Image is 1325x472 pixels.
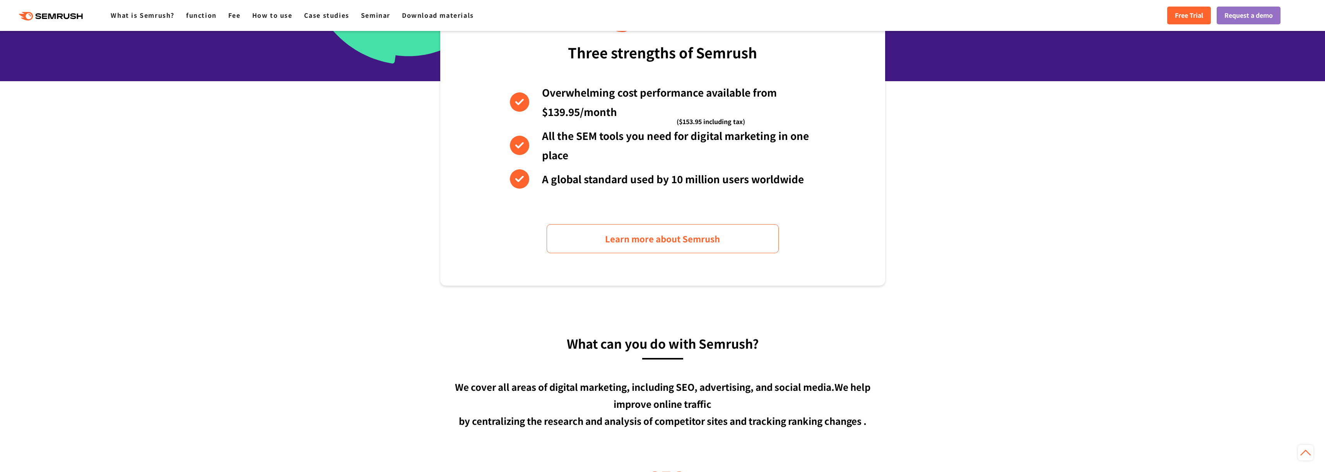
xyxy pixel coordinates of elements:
[1224,10,1273,20] font: Request a demo
[361,10,390,20] a: Seminar
[111,10,174,20] a: What is Semrush?
[605,232,720,245] font: Learn more about Semrush
[186,10,217,20] a: function
[252,10,292,20] a: How to use
[455,380,834,394] font: We cover all areas of digital marketing, including SEO, advertising, and social media.
[459,414,867,428] font: by centralizing the research and analysis of competitor sites and tracking ranking changes .
[542,128,809,162] font: All the SEM tools you need for digital marketing in one place
[1175,10,1203,20] font: Free Trial
[568,42,757,62] font: Three strengths of Semrush
[1167,7,1211,24] a: Free Trial
[542,85,777,119] font: Overwhelming cost performance available from $139.95/month
[1217,7,1281,24] a: Request a demo
[547,224,779,253] a: Learn more about Semrush
[677,117,745,126] font: ($153.95 including tax)
[228,10,241,20] a: Fee
[402,10,474,20] a: Download materials
[304,10,349,20] a: Case studies
[542,172,804,186] font: A global standard used by 10 million users worldwide
[567,334,759,352] font: What can you do with Semrush?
